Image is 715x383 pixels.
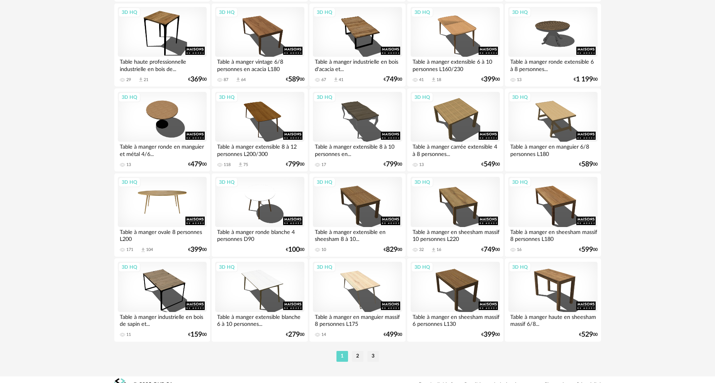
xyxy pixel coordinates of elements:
[313,177,336,187] div: 3D HQ
[243,162,248,168] div: 75
[411,227,499,242] div: Table à manger en sheesham massif 10 personnes L220
[286,162,304,167] div: € 00
[126,247,133,253] div: 171
[505,258,601,342] a: 3D HQ Table à manger haute en sheesham massif 6/8... €52900
[216,92,238,102] div: 3D HQ
[407,88,503,172] a: 3D HQ Table à manger carrée extensible 4 à 8 personnes... 13 €54900
[581,332,593,337] span: 529
[407,173,503,257] a: 3D HQ Table à manger en sheesham massif 10 personnes L220 32 Download icon 16 €74900
[190,332,202,337] span: 159
[286,247,304,253] div: € 00
[484,247,495,253] span: 749
[215,57,304,72] div: Table à manger vintage 6/8 personnes en acacia L180
[144,77,148,83] div: 21
[411,262,433,272] div: 3D HQ
[309,88,405,172] a: 3D HQ Table à manger extensible 8 à 10 personnes en... 17 €79900
[352,351,363,362] li: 2
[481,247,500,253] div: € 00
[386,332,397,337] span: 499
[288,247,300,253] span: 100
[419,77,424,83] div: 41
[215,312,304,327] div: Table à manger extensible blanche 6 à 10 personnes...
[509,7,531,17] div: 3D HQ
[188,332,207,337] div: € 00
[579,332,598,337] div: € 00
[138,77,144,83] span: Download icon
[581,247,593,253] span: 599
[224,77,228,83] div: 87
[431,247,436,253] span: Download icon
[321,247,326,253] div: 10
[212,258,307,342] a: 3D HQ Table à manger extensible blanche 6 à 10 personnes... €27900
[517,247,521,253] div: 16
[118,177,141,187] div: 3D HQ
[431,77,436,83] span: Download icon
[241,77,246,83] div: 64
[309,258,405,342] a: 3D HQ Table à manger en manguier massif 8 personnes L175 14 €49900
[411,57,499,72] div: Table à manger extensible 6 à 10 personnes L160/230
[436,247,441,253] div: 16
[581,162,593,167] span: 589
[216,177,238,187] div: 3D HQ
[481,162,500,167] div: € 00
[313,227,402,242] div: Table à manger extensible en sheesham 8 à 10...
[384,77,402,82] div: € 00
[215,142,304,157] div: Table à manger extensible 8 à 12 personnes L200/300
[188,162,207,167] div: € 00
[118,142,207,157] div: Table à manger ronde en manguier et métal 4/6...
[224,162,231,168] div: 118
[118,227,207,242] div: Table à manger ovale 8 personnes L200
[484,162,495,167] span: 549
[309,3,405,87] a: 3D HQ Table à manger industrielle en bois d'acacia et... 67 Download icon 41 €74900
[419,162,424,168] div: 13
[313,262,336,272] div: 3D HQ
[313,57,402,72] div: Table à manger industrielle en bois d'acacia et...
[411,7,433,17] div: 3D HQ
[508,312,597,327] div: Table à manger haute en sheesham massif 6/8...
[215,227,304,242] div: Table à manger ronde blanche 4 personnes D90
[313,142,402,157] div: Table à manger extensible 8 à 10 personnes en...
[333,77,339,83] span: Download icon
[508,227,597,242] div: Table à manger en sheesham massif 8 personnes L180
[114,173,210,257] a: 3D HQ Table à manger ovale 8 personnes L200 171 Download icon 104 €39900
[126,77,131,83] div: 29
[313,92,336,102] div: 3D HQ
[288,77,300,82] span: 589
[190,77,202,82] span: 369
[505,3,601,87] a: 3D HQ Table à manger ronde extensible 6 à 8 personnes... 13 €1 19900
[509,262,531,272] div: 3D HQ
[216,262,238,272] div: 3D HQ
[212,3,307,87] a: 3D HQ Table à manger vintage 6/8 personnes en acacia L180 87 Download icon 64 €58900
[126,332,131,337] div: 11
[481,332,500,337] div: € 00
[419,247,424,253] div: 32
[411,142,499,157] div: Table à manger carrée extensible 4 à 8 personnes...
[146,247,153,253] div: 104
[216,7,238,17] div: 3D HQ
[484,77,495,82] span: 399
[411,312,499,327] div: Table à manger en sheesham massif 6 personnes L130
[436,77,441,83] div: 18
[384,162,402,167] div: € 00
[508,142,597,157] div: Table à manger en manguier 6/8 personnes L180
[579,162,598,167] div: € 00
[118,262,141,272] div: 3D HQ
[286,77,304,82] div: € 00
[212,173,307,257] a: 3D HQ Table à manger ronde blanche 4 personnes D90 €10000
[508,57,597,72] div: Table à manger ronde extensible 6 à 8 personnes...
[407,258,503,342] a: 3D HQ Table à manger en sheesham massif 6 personnes L130 €39900
[238,162,243,168] span: Download icon
[190,247,202,253] span: 399
[126,162,131,168] div: 13
[384,247,402,253] div: € 00
[118,92,141,102] div: 3D HQ
[579,247,598,253] div: € 00
[188,247,207,253] div: € 00
[313,7,336,17] div: 3D HQ
[288,332,300,337] span: 279
[286,332,304,337] div: € 00
[140,247,146,253] span: Download icon
[505,173,601,257] a: 3D HQ Table à manger en sheesham massif 8 personnes L180 16 €59900
[188,77,207,82] div: € 00
[118,7,141,17] div: 3D HQ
